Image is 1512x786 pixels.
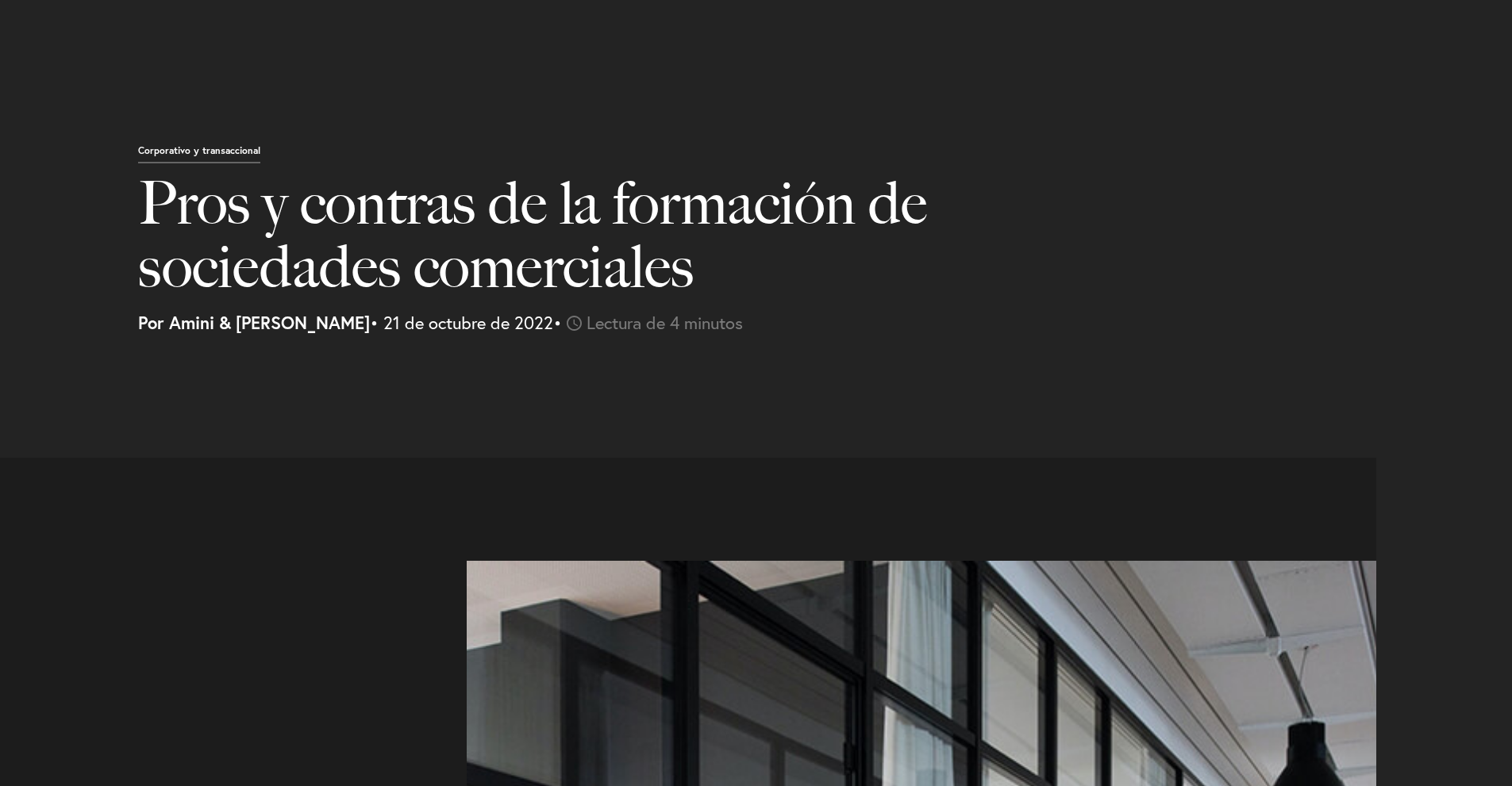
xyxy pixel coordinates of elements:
[138,144,260,156] font: Corporativo y transaccional
[138,167,927,302] font: Pros y contras de la formación de sociedades comerciales
[587,311,743,334] font: Lectura de 4 minutos
[567,316,582,331] img: icon-time-light.svg
[138,311,370,334] font: Por Amini & [PERSON_NAME]
[370,311,553,334] font: • 21 de octubre de 2022
[553,311,562,334] font: •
